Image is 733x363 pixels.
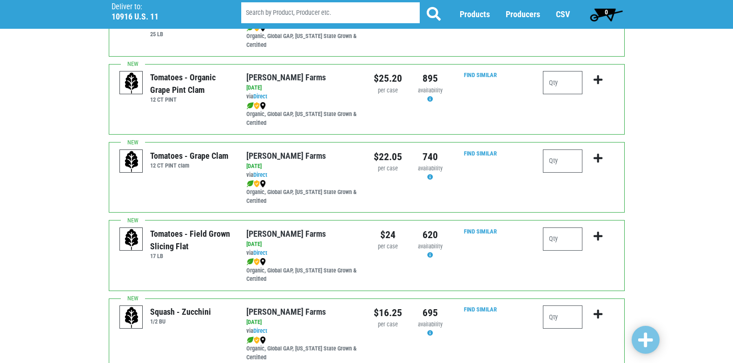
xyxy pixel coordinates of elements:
[416,227,444,242] div: 620
[241,3,420,24] input: Search by Product, Producer etc.
[246,101,359,128] div: Organic, Global GAP, [US_STATE] State Grown & Certified
[464,71,497,78] a: Find Similar
[260,102,266,110] img: map_marker-0e94453035b3232a4d21701695807de9.png
[246,179,359,206] div: Organic, Global GAP, [US_STATE] State Grown & Certified
[556,10,570,19] a: CSV
[374,227,402,242] div: $24
[246,337,254,344] img: leaf-e5c59151409436ccce96b2ca1b28e03c.png
[246,258,359,284] div: Organic, Global GAP, [US_STATE] State Grown & Certified
[416,305,444,320] div: 695
[374,305,402,320] div: $16.25
[150,253,232,259] h6: 17 LB
[464,306,497,313] a: Find Similar
[460,10,490,19] a: Products
[260,337,266,344] img: map_marker-0e94453035b3232a4d21701695807de9.png
[246,180,254,188] img: leaf-e5c59151409436ccce96b2ca1b28e03c.png
[120,71,143,95] img: placeholder-variety-43d6402dacf2d531de610a020419775a.svg
[112,12,218,22] h5: 10916 U.S. 11
[150,149,228,162] div: Tomatoes - Grape Clam
[254,102,260,110] img: safety-e55c860ca8c00a9c171001a62a92dabd.png
[543,71,582,94] input: Qty
[260,180,266,188] img: map_marker-0e94453035b3232a4d21701695807de9.png
[374,242,402,251] div: per case
[543,149,582,173] input: Qty
[246,151,326,161] a: [PERSON_NAME] Farms
[246,102,254,110] img: leaf-e5c59151409436ccce96b2ca1b28e03c.png
[246,336,359,362] div: Organic, Global GAP, [US_STATE] State Grown & Certified
[150,305,211,318] div: Squash - Zucchini
[418,165,442,172] span: availability
[374,86,402,95] div: per case
[253,93,267,100] a: Direct
[246,84,359,92] div: [DATE]
[150,96,232,103] h6: 12 CT PINT
[246,92,359,101] div: via
[418,87,442,94] span: availability
[374,164,402,173] div: per case
[150,31,232,38] h6: 25 LB
[246,318,359,327] div: [DATE]
[260,258,266,266] img: map_marker-0e94453035b3232a4d21701695807de9.png
[374,71,402,86] div: $25.20
[246,307,326,317] a: [PERSON_NAME] Farms
[150,318,211,325] h6: 1/2 BU
[254,258,260,266] img: safety-e55c860ca8c00a9c171001a62a92dabd.png
[253,327,267,334] a: Direct
[464,228,497,235] a: Find Similar
[254,337,260,344] img: safety-e55c860ca8c00a9c171001a62a92dabd.png
[416,149,444,164] div: 740
[464,150,497,157] a: Find Similar
[246,23,359,50] div: Organic, Global GAP, [US_STATE] State Grown & Certified
[506,10,540,19] a: Producers
[605,8,608,16] span: 0
[374,149,402,164] div: $22.05
[253,171,267,178] a: Direct
[418,321,442,328] span: availability
[543,227,582,251] input: Qty
[246,240,359,249] div: [DATE]
[246,229,326,239] a: [PERSON_NAME] Farms
[246,162,359,171] div: [DATE]
[120,150,143,173] img: placeholder-variety-43d6402dacf2d531de610a020419775a.svg
[246,249,359,258] div: via
[120,306,143,329] img: placeholder-variety-43d6402dacf2d531de610a020419775a.svg
[112,2,218,12] p: Deliver to:
[150,227,232,253] div: Tomatoes - Field Grown Slicing Flat
[253,249,267,256] a: Direct
[150,71,232,96] div: Tomatoes - Organic Grape Pint Clam
[254,180,260,188] img: safety-e55c860ca8c00a9c171001a62a92dabd.png
[374,320,402,329] div: per case
[586,5,627,24] a: 0
[150,162,228,169] h6: 12 CT PINT clam
[246,171,359,180] div: via
[418,243,442,250] span: availability
[543,305,582,329] input: Qty
[120,228,143,251] img: placeholder-variety-43d6402dacf2d531de610a020419775a.svg
[416,71,444,86] div: 895
[246,327,359,336] div: via
[246,72,326,82] a: [PERSON_NAME] Farms
[246,258,254,266] img: leaf-e5c59151409436ccce96b2ca1b28e03c.png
